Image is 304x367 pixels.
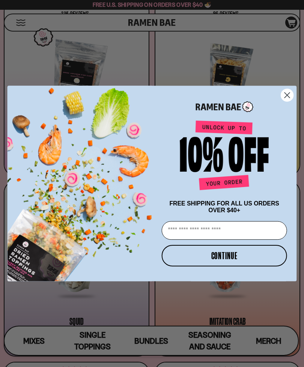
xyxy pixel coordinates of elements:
[178,120,271,193] img: Unlock up to 10% off
[196,101,253,113] img: Ramen Bae Logo
[169,200,279,213] span: FREE SHIPPING FOR ALL US ORDERS OVER $40+
[281,89,294,102] button: Close dialog
[162,245,287,266] button: CONTINUE
[8,79,159,281] img: ce7035ce-2e49-461c-ae4b-8ade7372f32c.png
